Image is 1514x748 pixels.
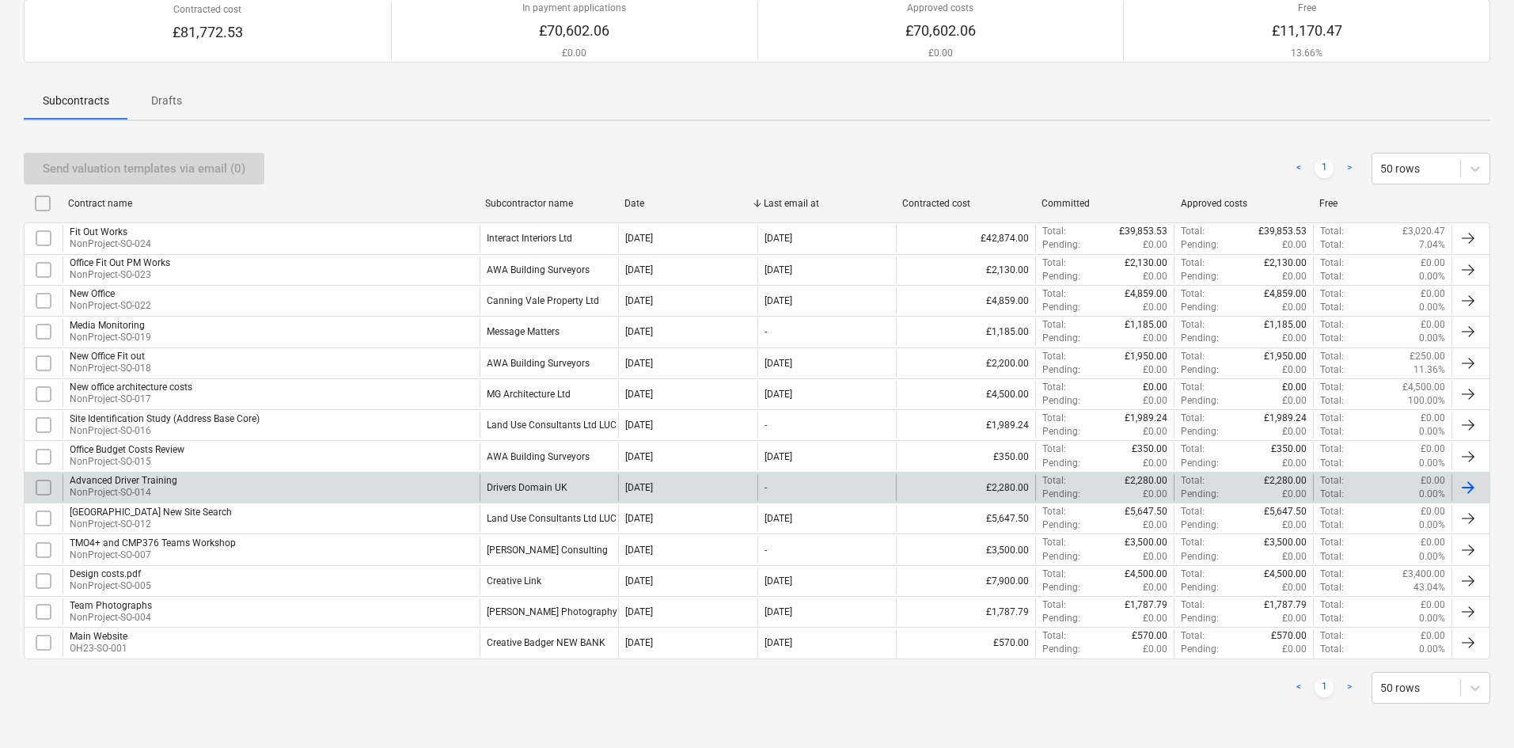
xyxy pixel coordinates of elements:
[173,23,243,42] p: £81,772.53
[765,451,792,462] div: [DATE]
[1282,643,1307,656] p: £0.00
[1181,318,1205,332] p: Total :
[765,389,792,400] div: [DATE]
[1320,643,1344,656] p: Total :
[1042,474,1066,488] p: Total :
[896,505,1035,532] div: £5,647.50
[1042,350,1066,363] p: Total :
[1320,505,1344,518] p: Total :
[1419,270,1445,283] p: 0.00%
[1320,363,1344,377] p: Total :
[1143,363,1167,377] p: £0.00
[1042,225,1066,238] p: Total :
[1181,256,1205,270] p: Total :
[1042,505,1066,518] p: Total :
[487,451,590,462] div: AWA Building Surveyors
[70,226,151,237] div: Fit Out Works
[1264,568,1307,581] p: £4,500.00
[765,545,767,556] div: -
[1264,350,1307,363] p: £1,950.00
[1320,256,1344,270] p: Total :
[625,545,653,556] div: [DATE]
[625,513,653,524] div: [DATE]
[70,424,260,438] p: NonProject-SO-016
[70,331,151,344] p: NonProject-SO-019
[487,575,541,587] div: Creative Link
[487,513,617,524] div: Land Use Consultants Ltd LUC
[1320,536,1344,549] p: Total :
[1282,332,1307,345] p: £0.00
[1042,536,1066,549] p: Total :
[1181,643,1219,656] p: Pending :
[70,382,192,393] div: New office architecture costs
[1042,381,1066,394] p: Total :
[487,326,560,337] div: Message Matters
[1143,457,1167,470] p: £0.00
[1125,505,1167,518] p: £5,647.50
[1143,518,1167,532] p: £0.00
[1181,598,1205,612] p: Total :
[1125,536,1167,549] p: £3,500.00
[896,442,1035,469] div: £350.00
[1264,318,1307,332] p: £1,185.00
[625,482,653,493] div: [DATE]
[896,474,1035,501] div: £2,280.00
[1320,550,1344,564] p: Total :
[625,575,653,587] div: [DATE]
[1042,581,1080,594] p: Pending :
[1181,381,1205,394] p: Total :
[1143,612,1167,625] p: £0.00
[896,318,1035,345] div: £1,185.00
[625,389,653,400] div: [DATE]
[1282,581,1307,594] p: £0.00
[1419,457,1445,470] p: 0.00%
[1181,363,1219,377] p: Pending :
[487,482,567,493] div: Drivers Domain UK
[1181,442,1205,456] p: Total :
[43,93,109,109] p: Subcontracts
[1125,474,1167,488] p: £2,280.00
[1320,598,1344,612] p: Total :
[1042,598,1066,612] p: Total :
[1402,568,1445,581] p: £3,400.00
[1143,332,1167,345] p: £0.00
[765,606,792,617] div: [DATE]
[625,637,653,648] div: [DATE]
[1419,425,1445,439] p: 0.00%
[1143,581,1167,594] p: £0.00
[896,256,1035,283] div: £2,130.00
[625,358,653,369] div: [DATE]
[1181,332,1219,345] p: Pending :
[1042,363,1080,377] p: Pending :
[70,611,152,625] p: NonProject-SO-004
[1435,672,1514,748] div: Chat Widget
[1181,350,1205,363] p: Total :
[896,598,1035,625] div: £1,787.79
[1320,457,1344,470] p: Total :
[1419,488,1445,501] p: 0.00%
[1410,350,1445,363] p: £250.00
[905,21,976,40] p: £70,602.06
[1125,598,1167,612] p: £1,787.79
[70,507,232,518] div: [GEOGRAPHIC_DATA] New Site Search
[1320,225,1344,238] p: Total :
[147,93,185,109] p: Drafts
[1181,568,1205,581] p: Total :
[1042,287,1066,301] p: Total :
[1340,159,1359,178] a: Next page
[1421,256,1445,270] p: £0.00
[1125,318,1167,332] p: £1,185.00
[487,637,605,648] div: Creative Badger NEW BANK
[1132,629,1167,643] p: £570.00
[1125,287,1167,301] p: £4,859.00
[896,381,1035,408] div: £4,500.00
[1320,394,1344,408] p: Total :
[70,351,151,362] div: New Office Fit out
[1143,394,1167,408] p: £0.00
[1042,394,1080,408] p: Pending :
[905,47,976,60] p: £0.00
[1421,505,1445,518] p: £0.00
[1319,198,1446,209] div: Free
[1320,581,1344,594] p: Total :
[1125,256,1167,270] p: £2,130.00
